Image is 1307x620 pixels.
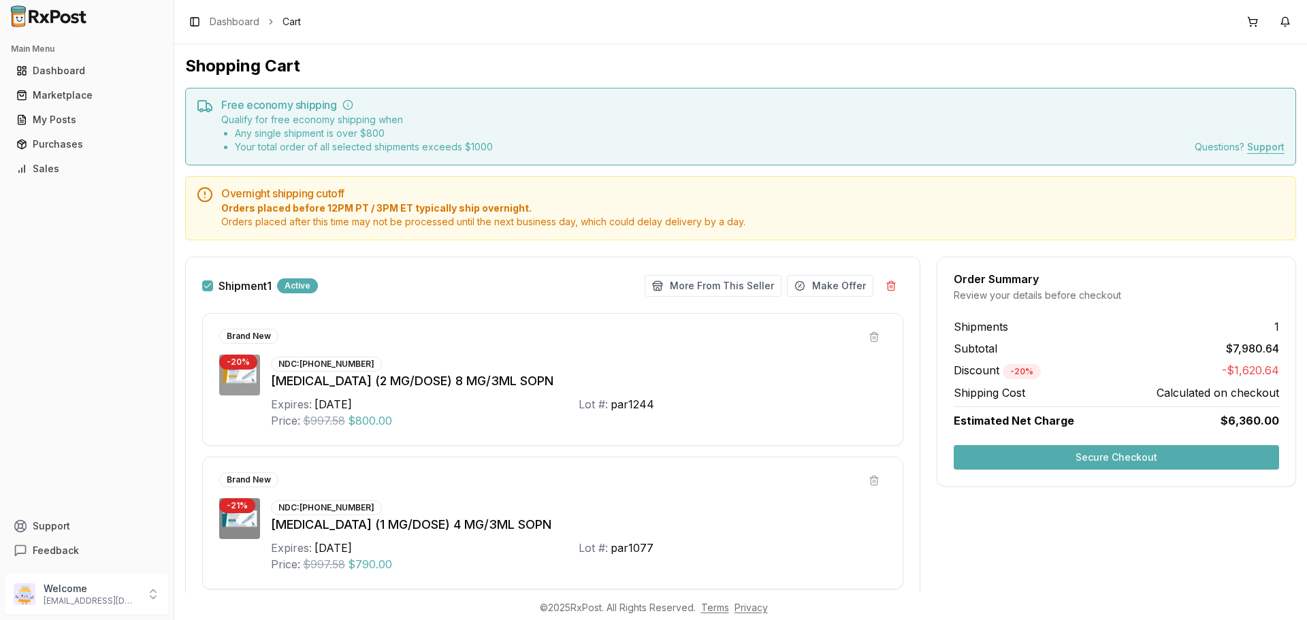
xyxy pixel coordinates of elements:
[16,113,157,127] div: My Posts
[303,412,345,429] span: $997.58
[954,289,1279,302] div: Review your details before checkout
[44,582,138,595] p: Welcome
[11,132,163,157] a: Purchases
[16,162,157,176] div: Sales
[579,396,608,412] div: Lot #:
[348,412,392,429] span: $800.00
[954,414,1074,427] span: Estimated Net Charge
[219,280,272,291] label: Shipment 1
[701,602,729,613] a: Terms
[16,64,157,78] div: Dashboard
[235,140,493,154] li: Your total order of all selected shipments exceeds $ 1000
[33,544,79,557] span: Feedback
[16,88,157,102] div: Marketplace
[11,83,163,108] a: Marketplace
[271,515,886,534] div: [MEDICAL_DATA] (1 MG/DOSE) 4 MG/3ML SOPN
[735,602,768,613] a: Privacy
[271,357,382,372] div: NDC: [PHONE_NUMBER]
[221,188,1285,199] h5: Overnight shipping cutoff
[303,556,345,572] span: $997.58
[11,157,163,181] a: Sales
[221,215,1285,229] span: Orders placed after this time may not be processed until the next business day, which could delay...
[5,514,168,538] button: Support
[645,275,781,297] button: More From This Seller
[5,60,168,82] button: Dashboard
[1226,340,1279,357] span: $7,980.64
[277,278,318,293] div: Active
[283,15,301,29] span: Cart
[221,201,1285,215] span: Orders placed before 12PM PT / 3PM ET typically ship overnight.
[611,540,653,556] div: par1077
[271,412,300,429] div: Price:
[271,396,312,412] div: Expires:
[185,55,1296,77] h1: Shopping Cart
[954,385,1025,401] span: Shipping Cost
[219,355,257,370] div: - 20 %
[1195,140,1285,154] div: Questions?
[11,108,163,132] a: My Posts
[954,319,1008,335] span: Shipments
[954,363,1041,377] span: Discount
[271,540,312,556] div: Expires:
[235,127,493,140] li: Any single shipment is over $ 800
[787,275,873,297] button: Make Offer
[348,556,392,572] span: $790.00
[611,396,654,412] div: par1244
[210,15,259,29] a: Dashboard
[221,113,493,154] div: Qualify for free economy shipping when
[271,500,382,515] div: NDC: [PHONE_NUMBER]
[44,595,138,606] p: [EMAIL_ADDRESS][DOMAIN_NAME]
[14,583,35,605] img: User avatar
[11,59,163,83] a: Dashboard
[219,329,278,344] div: Brand New
[219,355,260,395] img: Ozempic (2 MG/DOSE) 8 MG/3ML SOPN
[5,109,168,131] button: My Posts
[954,274,1279,284] div: Order Summary
[16,137,157,151] div: Purchases
[271,372,886,391] div: [MEDICAL_DATA] (2 MG/DOSE) 8 MG/3ML SOPN
[221,99,1285,110] h5: Free economy shipping
[1003,364,1041,379] div: - 20 %
[5,158,168,180] button: Sales
[5,133,168,155] button: Purchases
[954,445,1279,470] button: Secure Checkout
[5,5,93,27] img: RxPost Logo
[1157,385,1279,401] span: Calculated on checkout
[1222,362,1279,379] span: -$1,620.64
[5,84,168,106] button: Marketplace
[271,556,300,572] div: Price:
[219,498,255,513] div: - 21 %
[5,538,168,563] button: Feedback
[11,44,163,54] h2: Main Menu
[314,396,352,412] div: [DATE]
[219,498,260,539] img: Ozempic (1 MG/DOSE) 4 MG/3ML SOPN
[954,340,997,357] span: Subtotal
[219,472,278,487] div: Brand New
[1221,412,1279,429] span: $6,360.00
[579,540,608,556] div: Lot #:
[1274,319,1279,335] span: 1
[210,15,301,29] nav: breadcrumb
[314,540,352,556] div: [DATE]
